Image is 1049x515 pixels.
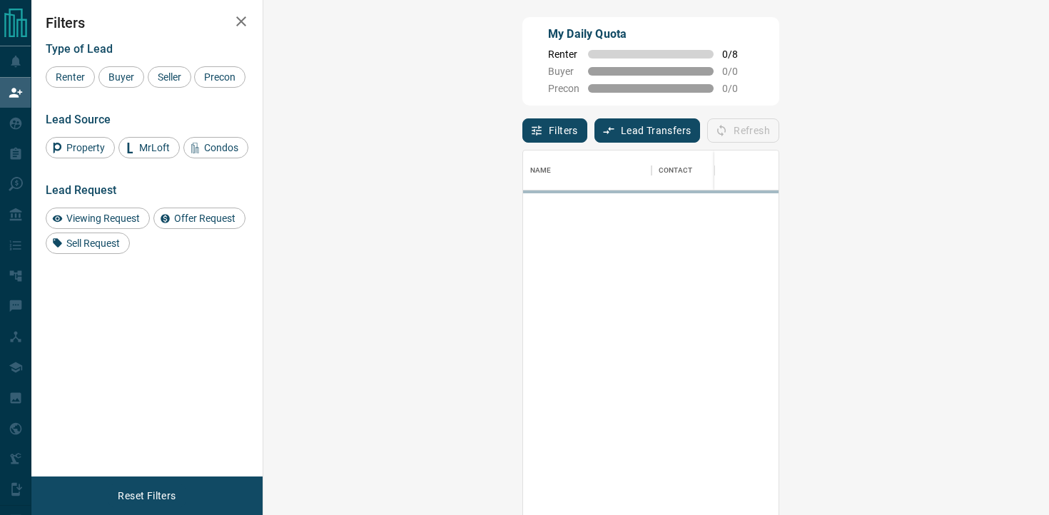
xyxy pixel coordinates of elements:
div: Seller [148,66,191,88]
span: Sell Request [61,238,125,249]
span: Type of Lead [46,42,113,56]
div: Name [523,151,652,190]
span: MrLoft [134,142,175,153]
p: My Daily Quota [548,26,754,43]
button: Reset Filters [108,484,185,508]
span: Lead Request [46,183,116,197]
div: Precon [194,66,245,88]
span: Precon [548,83,579,94]
span: Offer Request [169,213,240,224]
div: Renter [46,66,95,88]
span: 0 / 8 [722,49,754,60]
div: Viewing Request [46,208,150,229]
button: Lead Transfers [594,118,701,143]
div: Sell Request [46,233,130,254]
div: Condos [183,137,248,158]
div: Contact [652,151,766,190]
div: Property [46,137,115,158]
span: Renter [548,49,579,60]
div: Buyer [98,66,144,88]
span: Precon [199,71,240,83]
div: Name [530,151,552,190]
span: Seller [153,71,186,83]
button: Filters [522,118,587,143]
span: Condos [199,142,243,153]
span: Lead Source [46,113,111,126]
span: 0 / 0 [722,83,754,94]
span: 0 / 0 [722,66,754,77]
span: Viewing Request [61,213,145,224]
div: Offer Request [153,208,245,229]
span: Property [61,142,110,153]
div: MrLoft [118,137,180,158]
span: Buyer [548,66,579,77]
div: Contact [659,151,692,190]
h2: Filters [46,14,248,31]
span: Buyer [103,71,139,83]
span: Renter [51,71,90,83]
